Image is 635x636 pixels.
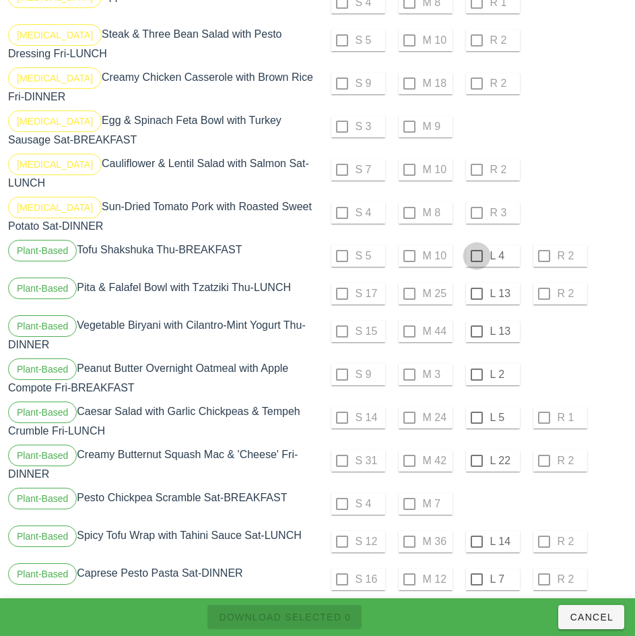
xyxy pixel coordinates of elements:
[490,368,517,381] label: L 2
[17,316,68,336] span: Plant-Based
[5,356,318,399] div: Peanut Butter Overnight Oatmeal with Apple Compote Fri-BREAKFAST
[17,241,68,261] span: Plant-Based
[17,359,68,379] span: Plant-Based
[17,25,93,45] span: [MEDICAL_DATA]
[5,237,318,275] div: Tofu Shakshuka Thu-BREAKFAST
[17,526,68,546] span: Plant-Based
[17,278,68,298] span: Plant-Based
[17,488,68,509] span: Plant-Based
[5,65,318,108] div: Creamy Chicken Casserole with Brown Rice Fri-DINNER
[490,535,517,548] label: L 14
[490,573,517,586] label: L 7
[490,287,517,300] label: L 13
[5,561,318,598] div: Caprese Pesto Pasta Sat-DINNER
[17,197,93,218] span: [MEDICAL_DATA]
[5,399,318,442] div: Caesar Salad with Garlic Chickpeas & Tempeh Crumble Fri-LUNCH
[5,523,318,561] div: Spicy Tofu Wrap with Tahini Sauce Sat-LUNCH
[17,445,68,466] span: Plant-Based
[5,108,318,151] div: Egg & Spinach Feta Bowl with Turkey Sausage Sat-BREAKFAST
[5,275,318,313] div: Pita & Falafel Bowl with Tzatziki Thu-LUNCH
[490,454,517,468] label: L 22
[490,249,517,263] label: L 4
[5,485,318,523] div: Pesto Chickpea Scramble Sat-BREAKFAST
[17,154,93,174] span: [MEDICAL_DATA]
[490,411,517,424] label: L 5
[5,22,318,65] div: Steak & Three Bean Salad with Pesto Dressing Fri-LUNCH
[490,325,517,338] label: L 13
[17,68,93,88] span: [MEDICAL_DATA]
[5,442,318,485] div: Creamy Butternut Squash Mac & 'Cheese' Fri-DINNER
[17,402,68,422] span: Plant-Based
[5,194,318,237] div: Sun-Dried Tomato Pork with Roasted Sweet Potato Sat-DINNER
[5,151,318,194] div: Cauliflower & Lentil Salad with Salmon Sat-LUNCH
[5,313,318,356] div: Vegetable Biryani with Cilantro-Mint Yogurt Thu-DINNER
[17,111,93,131] span: [MEDICAL_DATA]
[558,605,624,629] button: Cancel
[17,564,68,584] span: Plant-Based
[569,612,613,623] span: Cancel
